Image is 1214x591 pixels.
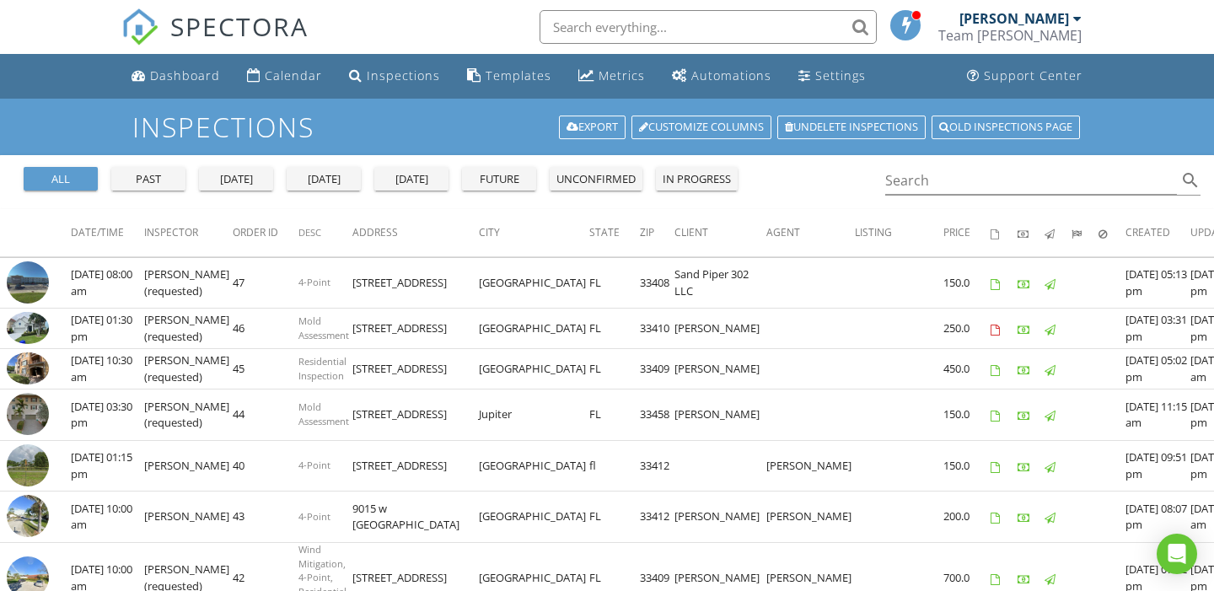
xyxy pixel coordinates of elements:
td: [PERSON_NAME] [674,492,766,543]
span: Client [674,225,708,239]
th: Listing: Not sorted. [855,209,943,256]
span: City [479,225,500,239]
h1: Inspections [132,112,1082,142]
td: [DATE] 05:02 pm [1125,349,1190,390]
td: 33412 [640,440,674,492]
span: SPECTORA [170,8,309,44]
td: 150.0 [943,257,991,309]
div: past [118,171,179,188]
span: Residential Inspection [298,355,346,382]
td: 33409 [640,349,674,390]
button: all [24,167,98,191]
div: Settings [815,67,866,83]
td: [GEOGRAPHIC_DATA] [479,492,589,543]
div: Automations [691,67,771,83]
td: FL [589,257,640,309]
button: [DATE] [374,167,449,191]
th: Submitted: Not sorted. [1072,209,1099,256]
span: Zip [640,225,654,239]
button: [DATE] [287,167,361,191]
div: Calendar [265,67,322,83]
span: Price [943,225,970,239]
td: [GEOGRAPHIC_DATA] [479,440,589,492]
td: 46 [233,309,298,349]
a: Support Center [960,61,1089,92]
td: [DATE] 01:15 pm [71,440,144,492]
td: [DATE] 03:30 pm [71,390,144,441]
td: 200.0 [943,492,991,543]
td: 250.0 [943,309,991,349]
img: 8870742%2Fcover_photos%2FjlT1auAmbfDUsnJqOF9J%2Fsmall.jpg [7,312,49,344]
th: Canceled: Not sorted. [1099,209,1125,256]
td: [PERSON_NAME] [766,440,855,492]
td: [GEOGRAPHIC_DATA] [479,349,589,390]
td: [DATE] 10:30 am [71,349,144,390]
td: 33412 [640,492,674,543]
td: [PERSON_NAME] [674,349,766,390]
a: Customize Columns [631,116,771,139]
td: [STREET_ADDRESS] [352,257,479,309]
img: 8863493%2Fcover_photos%2FDs6yCL0JWbjtGYIOJKLD%2Fsmall.jpeg [7,352,49,384]
div: Inspections [367,67,440,83]
td: [PERSON_NAME] [766,492,855,543]
td: Sand Piper 302 LLC [674,257,766,309]
img: streetview [7,261,49,304]
td: [DATE] 08:07 pm [1125,492,1190,543]
th: Paid: Not sorted. [1018,209,1045,256]
div: Team Rigoli [938,27,1082,44]
i: search [1180,170,1201,191]
a: Dashboard [125,61,227,92]
span: Order ID [233,225,278,239]
td: 44 [233,390,298,441]
span: 4-Point [298,510,330,523]
td: [STREET_ADDRESS] [352,349,479,390]
button: in progress [656,167,738,191]
button: unconfirmed [550,167,642,191]
a: Templates [460,61,558,92]
td: FL [589,309,640,349]
td: [DATE] 08:00 am [71,257,144,309]
td: [GEOGRAPHIC_DATA] [479,257,589,309]
div: future [469,171,529,188]
span: Created [1125,225,1170,239]
button: future [462,167,536,191]
th: Agent: Not sorted. [766,209,855,256]
div: Dashboard [150,67,220,83]
span: Mold Assessment [298,400,349,427]
div: [PERSON_NAME] [959,10,1069,27]
td: 33458 [640,390,674,441]
td: [DATE] 01:30 pm [71,309,144,349]
input: Search everything... [540,10,877,44]
td: [DATE] 10:00 am [71,492,144,543]
a: Undelete inspections [777,116,926,139]
td: 47 [233,257,298,309]
span: Mold Assessment [298,314,349,341]
th: Desc: Not sorted. [298,209,352,256]
span: Date/Time [71,225,124,239]
a: Inspections [342,61,447,92]
td: [DATE] 03:31 pm [1125,309,1190,349]
td: [DATE] 11:15 am [1125,390,1190,441]
a: Metrics [572,61,652,92]
a: Automations (Basic) [665,61,778,92]
td: 43 [233,492,298,543]
td: 33408 [640,257,674,309]
td: [PERSON_NAME] (requested) [144,349,233,390]
td: [PERSON_NAME] (requested) [144,390,233,441]
td: [STREET_ADDRESS] [352,440,479,492]
td: FL [589,349,640,390]
a: Export [559,116,626,139]
td: 45 [233,349,298,390]
span: 4-Point [298,276,330,288]
button: past [111,167,185,191]
input: Search [885,167,1177,195]
div: Support Center [984,67,1082,83]
th: Published: Not sorted. [1045,209,1072,256]
td: [GEOGRAPHIC_DATA] [479,309,589,349]
th: Agreements signed: Not sorted. [991,209,1018,256]
span: Inspector [144,225,198,239]
th: Inspector: Not sorted. [144,209,233,256]
td: FL [589,390,640,441]
td: [PERSON_NAME] [144,440,233,492]
td: [PERSON_NAME] [144,492,233,543]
